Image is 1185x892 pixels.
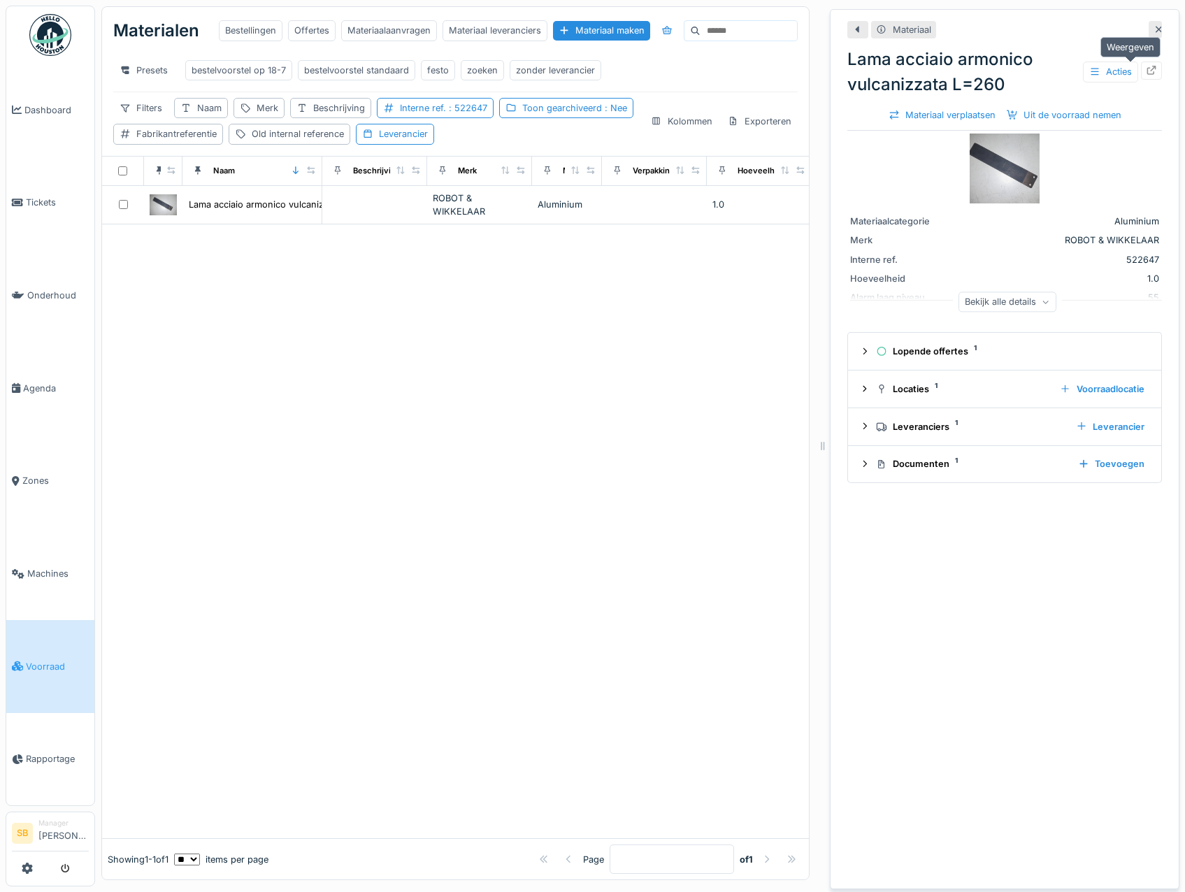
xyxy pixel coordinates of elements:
div: Materiaal maken [553,21,650,40]
a: SB Manager[PERSON_NAME] [12,818,89,851]
div: Toon gearchiveerd [522,101,627,115]
div: Bestellingen [219,20,282,41]
div: Lopende offertes [876,345,1144,358]
li: SB [12,823,33,844]
div: zoeken [467,64,498,77]
div: Manager [38,818,89,828]
span: Zones [22,474,89,487]
div: ROBOT & WIKKELAAR [961,233,1159,247]
img: Lama acciaio armonico vulcanizzata L=260 [150,194,177,215]
strong: of 1 [740,853,753,866]
div: 1.0 [712,198,806,211]
div: Presets [113,60,174,80]
span: Agenda [23,382,89,395]
a: Rapportage [6,713,94,806]
div: Documenten [876,457,1067,470]
a: Agenda [6,342,94,435]
div: Interne ref. [850,253,955,266]
div: Materialen [113,13,199,49]
a: Tickets [6,157,94,250]
div: Lama acciaio armonico vulcanizzata L=260 [189,198,371,211]
div: bestelvoorstel standaard [304,64,409,77]
div: Fabrikantreferentie [136,127,217,141]
div: Merk [458,165,477,177]
div: Naam [213,165,235,177]
div: Hoeveelheid [738,165,787,177]
a: Zones [6,435,94,528]
div: Leverancier [379,127,428,141]
div: Leveranciers [876,420,1065,433]
div: festo [427,64,449,77]
span: : Nee [602,103,627,113]
div: Aluminium [961,215,1159,228]
div: Showing 1 - 1 of 1 [108,853,168,866]
a: Voorraad [6,620,94,713]
span: Tickets [26,196,89,209]
div: Interne ref. [400,101,487,115]
span: Dashboard [24,103,89,117]
span: Rapportage [26,752,89,765]
summary: Documenten1Toevoegen [854,452,1156,477]
div: Beschrijving [313,101,365,115]
div: Bekijk alle details [958,292,1056,312]
div: Materiaal verplaatsen [883,106,1001,124]
div: Materiaalcategorie [850,215,955,228]
span: : 522647 [446,103,487,113]
div: Exporteren [721,111,798,131]
span: Onderhoud [27,289,89,302]
div: Naam [197,101,222,115]
div: Merk [850,233,955,247]
div: 1.0 [961,272,1159,285]
a: Dashboard [6,64,94,157]
div: ROBOT & WIKKELAAR [433,192,526,218]
div: Verpakking [633,165,675,177]
div: Toevoegen [1072,454,1150,473]
a: Onderhoud [6,249,94,342]
div: Old internal reference [252,127,344,141]
div: Locaties [876,382,1049,396]
div: Lama acciaio armonico vulcanizzata L=260 [847,47,1162,97]
div: Uit de voorraad nemen [1001,106,1127,124]
div: bestelvoorstel op 18-7 [192,64,286,77]
div: Page [583,853,604,866]
a: Machines [6,527,94,620]
div: 522647 [961,253,1159,266]
div: zonder leverancier [516,64,595,77]
div: Materiaalcategorie [563,165,633,177]
div: Voorraadlocatie [1054,380,1150,398]
span: Machines [27,567,89,580]
div: Materiaal leveranciers [443,20,547,41]
summary: Leveranciers1Leverancier [854,414,1156,440]
summary: Lopende offertes1 [854,338,1156,364]
div: Aluminium [538,198,596,211]
div: Offertes [288,20,336,41]
div: Merk [257,101,278,115]
div: Materiaal [893,23,931,36]
div: Leverancier [1070,417,1150,436]
img: Badge_color-CXgf-gQk.svg [29,14,71,56]
div: Weergeven [1100,37,1161,57]
li: [PERSON_NAME] [38,818,89,848]
div: Materiaalaanvragen [341,20,437,41]
div: Beschrijving [353,165,401,177]
div: Hoeveelheid [850,272,955,285]
img: Lama acciaio armonico vulcanizzata L=260 [970,134,1040,203]
div: items per page [174,853,268,866]
span: Voorraad [26,660,89,673]
div: Acties [1083,62,1138,82]
div: Kolommen [645,111,719,131]
div: Filters [113,98,168,118]
summary: Locaties1Voorraadlocatie [854,376,1156,402]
